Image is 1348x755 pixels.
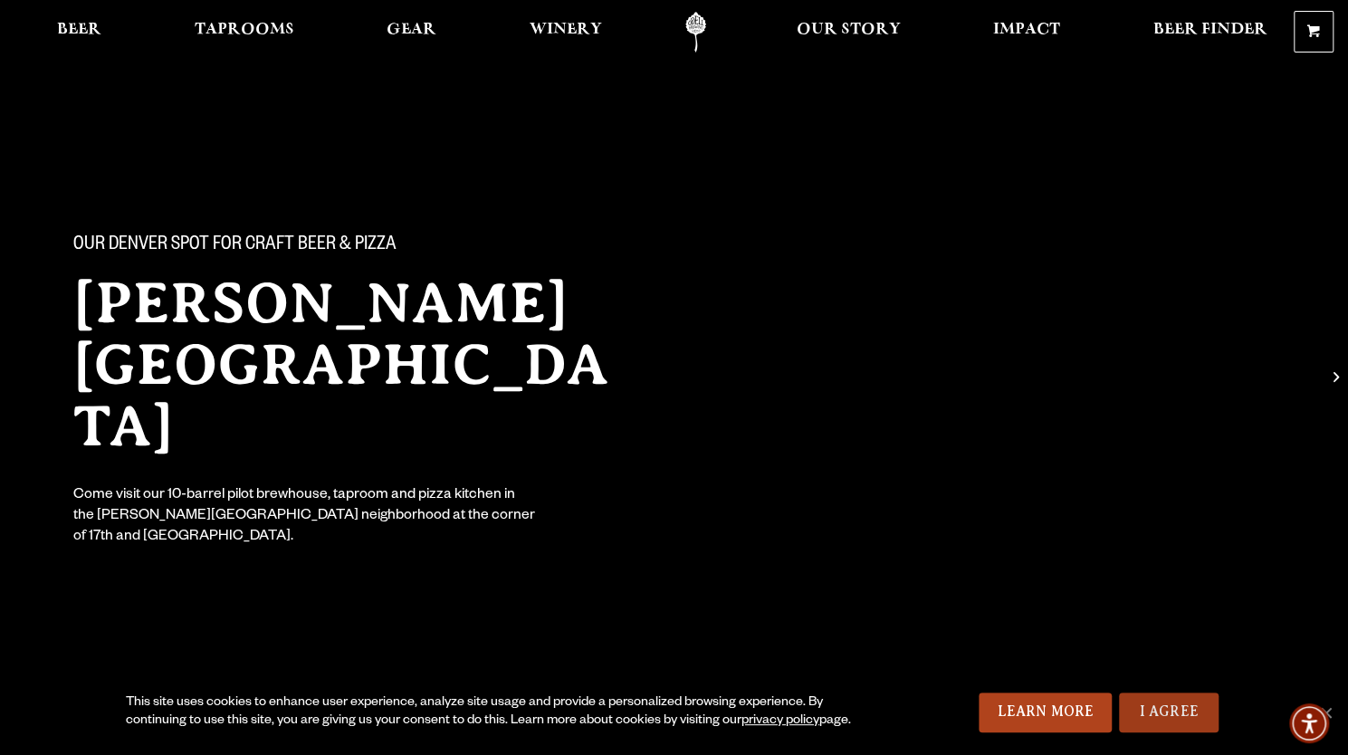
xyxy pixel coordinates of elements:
[1289,703,1329,743] div: Accessibility Menu
[981,12,1072,53] a: Impact
[1153,23,1267,37] span: Beer Finder
[45,12,113,53] a: Beer
[73,234,397,258] span: Our Denver spot for craft beer & pizza
[979,693,1112,732] a: Learn More
[183,12,306,53] a: Taprooms
[1119,693,1219,732] a: I Agree
[662,12,730,53] a: Odell Home
[57,23,101,37] span: Beer
[126,694,880,731] div: This site uses cookies to enhance user experience, analyze site usage and provide a personalized ...
[741,714,819,729] a: privacy policy
[73,272,638,457] h2: [PERSON_NAME][GEOGRAPHIC_DATA]
[1142,12,1279,53] a: Beer Finder
[375,12,448,53] a: Gear
[993,23,1060,37] span: Impact
[797,23,901,37] span: Our Story
[387,23,436,37] span: Gear
[73,486,537,549] div: Come visit our 10-barrel pilot brewhouse, taproom and pizza kitchen in the [PERSON_NAME][GEOGRAPH...
[785,12,913,53] a: Our Story
[195,23,294,37] span: Taprooms
[518,12,614,53] a: Winery
[530,23,602,37] span: Winery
